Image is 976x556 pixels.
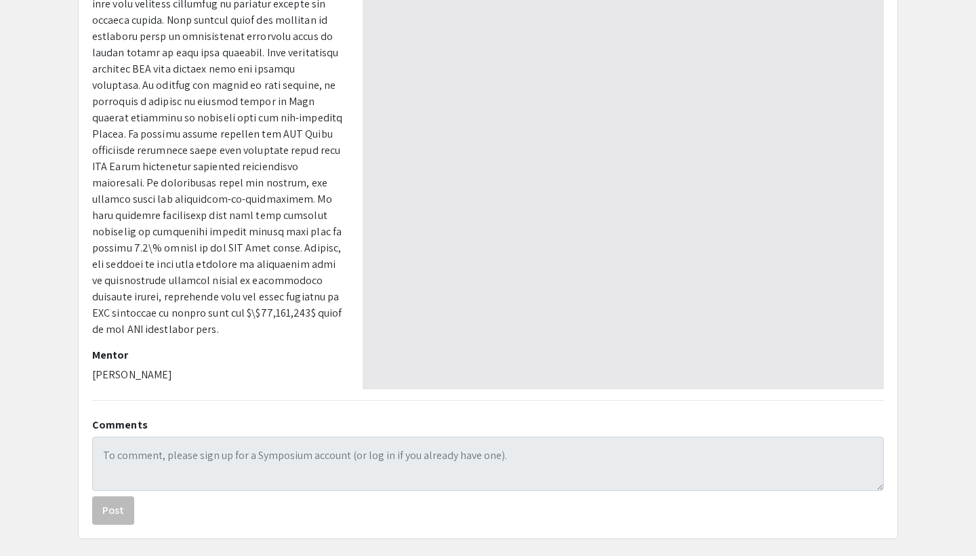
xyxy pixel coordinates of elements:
iframe: Chat [10,495,58,546]
p: [PERSON_NAME] [92,367,342,383]
h2: Comments [92,418,884,431]
button: Post [92,496,134,525]
h2: Mentor [92,349,342,361]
